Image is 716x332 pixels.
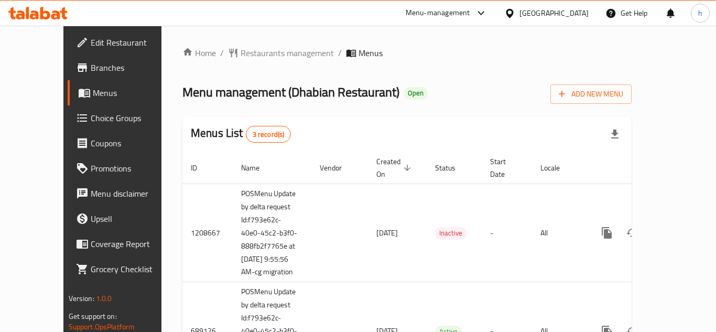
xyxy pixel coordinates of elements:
span: Menu management ( Dhabian Restaurant ) [182,80,399,104]
button: Change Status [620,220,645,245]
span: Version: [69,292,94,305]
span: Add New Menu [559,88,623,101]
a: Restaurants management [228,47,334,59]
span: Menus [359,47,383,59]
div: Export file [602,122,627,147]
span: Menu disclaimer [91,187,175,200]
span: Choice Groups [91,112,175,124]
span: Grocery Checklist [91,263,175,275]
h2: Menus List [191,125,291,143]
span: 3 record(s) [246,130,291,140]
a: Upsell [68,206,183,231]
span: Start Date [490,155,519,180]
span: [DATE] [376,226,398,240]
span: Name [241,162,273,174]
a: Menu disclaimer [68,181,183,206]
span: Created On [376,155,414,180]
span: Coverage Report [91,238,175,250]
span: Edit Restaurant [91,36,175,49]
span: Upsell [91,212,175,225]
span: Vendor [320,162,355,174]
a: Grocery Checklist [68,256,183,282]
nav: breadcrumb [182,47,632,59]
span: 1.0.0 [96,292,112,305]
span: h [698,7,702,19]
td: POSMenu Update by delta request Id:f793e62c-40e0-45c2-b3f0-888fb2f7765e at [DATE] 9:55:56 AM-cg m... [233,184,311,282]
div: Menu-management [406,7,470,19]
td: All [532,184,586,282]
a: Home [182,47,216,59]
a: Branches [68,55,183,80]
div: Open [404,87,428,100]
a: Choice Groups [68,105,183,131]
li: / [338,47,342,59]
span: Restaurants management [241,47,334,59]
a: Promotions [68,156,183,181]
span: Get support on: [69,309,117,323]
a: Coverage Report [68,231,183,256]
span: Branches [91,61,175,74]
li: / [220,47,224,59]
span: Status [435,162,469,174]
span: Inactive [435,227,467,239]
a: Coupons [68,131,183,156]
span: Promotions [91,162,175,175]
span: Open [404,89,428,98]
div: [GEOGRAPHIC_DATA] [519,7,589,19]
a: Edit Restaurant [68,30,183,55]
div: Total records count [246,126,291,143]
td: 1208667 [182,184,233,282]
td: - [482,184,532,282]
button: more [594,220,620,245]
span: ID [191,162,211,174]
span: Coupons [91,137,175,149]
button: Add New Menu [550,84,632,104]
th: Actions [586,152,703,184]
a: Menus [68,80,183,105]
span: Menus [93,87,175,99]
span: Locale [540,162,573,174]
